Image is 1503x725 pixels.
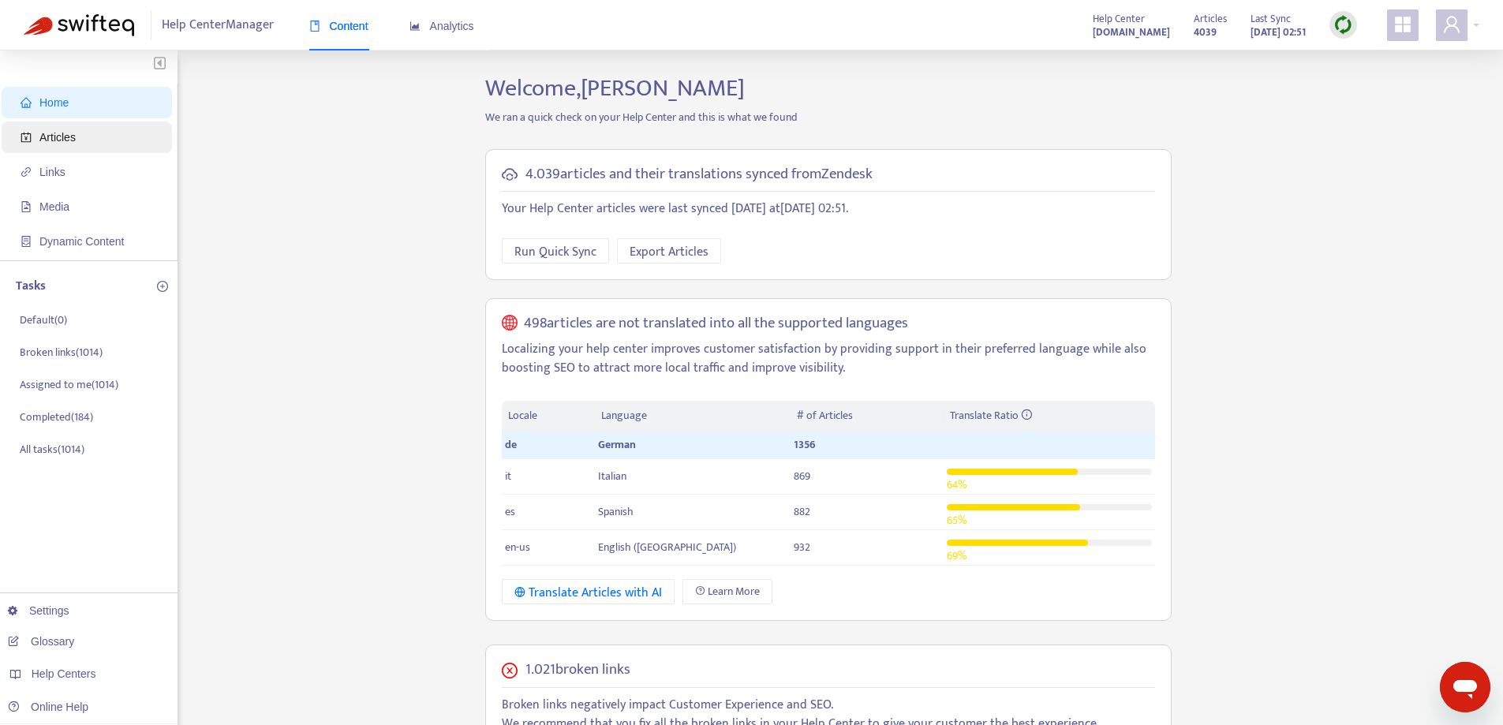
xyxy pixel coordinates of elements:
[1093,24,1170,41] strong: [DOMAIN_NAME]
[485,69,745,108] span: Welcome, [PERSON_NAME]
[8,604,69,617] a: Settings
[21,201,32,212] span: file-image
[947,511,966,529] span: 65 %
[8,635,74,648] a: Glossary
[505,538,530,556] span: en-us
[1393,15,1412,34] span: appstore
[409,20,474,32] span: Analytics
[502,663,518,678] span: close-circle
[309,20,368,32] span: Content
[950,407,1149,424] div: Translate Ratio
[505,435,517,454] span: de
[598,435,636,454] span: German
[39,235,124,248] span: Dynamic Content
[502,166,518,182] span: cloud-sync
[598,503,634,521] span: Spanish
[16,277,46,296] p: Tasks
[473,109,1183,125] p: We ran a quick check on your Help Center and this is what we found
[794,503,810,521] span: 882
[162,10,274,40] span: Help Center Manager
[21,132,32,143] span: account-book
[39,131,76,144] span: Articles
[791,401,943,432] th: # of Articles
[598,467,626,485] span: Italian
[157,281,168,292] span: plus-circle
[617,238,721,263] button: Export Articles
[21,166,32,178] span: link
[1194,24,1217,41] strong: 4039
[794,435,816,454] span: 1356
[595,401,791,432] th: Language
[20,409,93,425] p: Completed ( 184 )
[524,315,908,333] h5: 498 articles are not translated into all the supported languages
[8,701,88,713] a: Online Help
[947,547,966,565] span: 69 %
[947,476,966,494] span: 64 %
[20,441,84,458] p: All tasks ( 1014 )
[1442,15,1461,34] span: user
[682,579,772,604] a: Learn More
[708,583,760,600] span: Learn More
[514,583,662,603] div: Translate Articles with AI
[39,200,69,213] span: Media
[32,667,96,680] span: Help Centers
[1251,24,1306,41] strong: [DATE] 02:51
[1093,10,1145,28] span: Help Center
[598,538,736,556] span: English ([GEOGRAPHIC_DATA])
[502,200,1155,219] p: Your Help Center articles were last synced [DATE] at [DATE] 02:51 .
[502,238,609,263] button: Run Quick Sync
[502,401,595,432] th: Locale
[502,340,1155,378] p: Localizing your help center improves customer satisfaction by providing support in their preferre...
[21,236,32,247] span: container
[39,166,65,178] span: Links
[1093,23,1170,41] a: [DOMAIN_NAME]
[1333,15,1353,35] img: sync.dc5367851b00ba804db3.png
[502,315,518,333] span: global
[630,242,709,262] span: Export Articles
[24,14,134,36] img: Swifteq
[525,661,630,679] h5: 1.021 broken links
[20,376,118,393] p: Assigned to me ( 1014 )
[1194,10,1227,28] span: Articles
[505,503,515,521] span: es
[1440,662,1490,712] iframe: Schaltfläche zum Öffnen des Messaging-Fensters
[514,242,596,262] span: Run Quick Sync
[39,96,69,109] span: Home
[409,21,421,32] span: area-chart
[309,21,320,32] span: book
[525,166,873,184] h5: 4.039 articles and their translations synced from Zendesk
[505,467,511,485] span: it
[794,467,810,485] span: 869
[794,538,810,556] span: 932
[20,344,103,361] p: Broken links ( 1014 )
[21,97,32,108] span: home
[20,312,67,328] p: Default ( 0 )
[502,579,675,604] button: Translate Articles with AI
[1251,10,1291,28] span: Last Sync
